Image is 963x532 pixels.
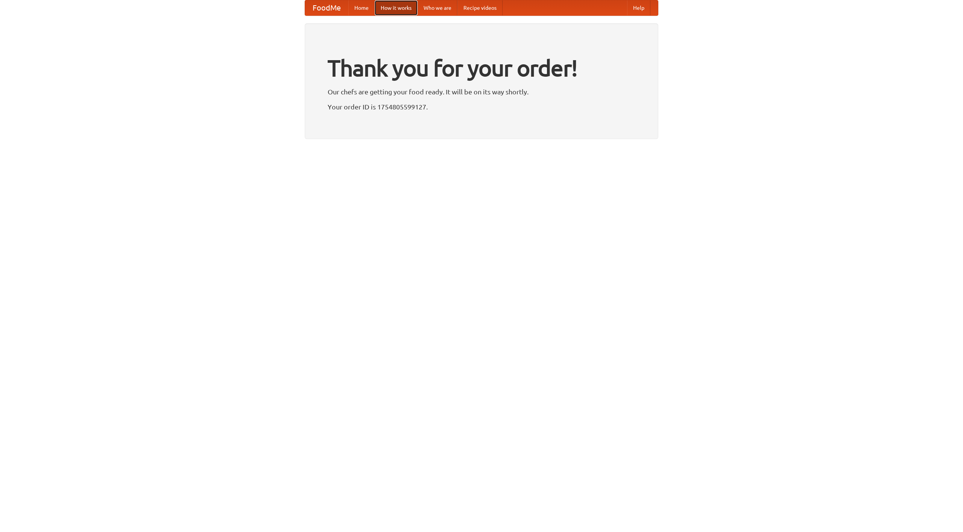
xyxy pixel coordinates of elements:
[328,50,635,86] h1: Thank you for your order!
[457,0,503,15] a: Recipe videos
[328,86,635,97] p: Our chefs are getting your food ready. It will be on its way shortly.
[348,0,375,15] a: Home
[305,0,348,15] a: FoodMe
[375,0,418,15] a: How it works
[328,101,635,112] p: Your order ID is 1754805599127.
[627,0,650,15] a: Help
[418,0,457,15] a: Who we are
